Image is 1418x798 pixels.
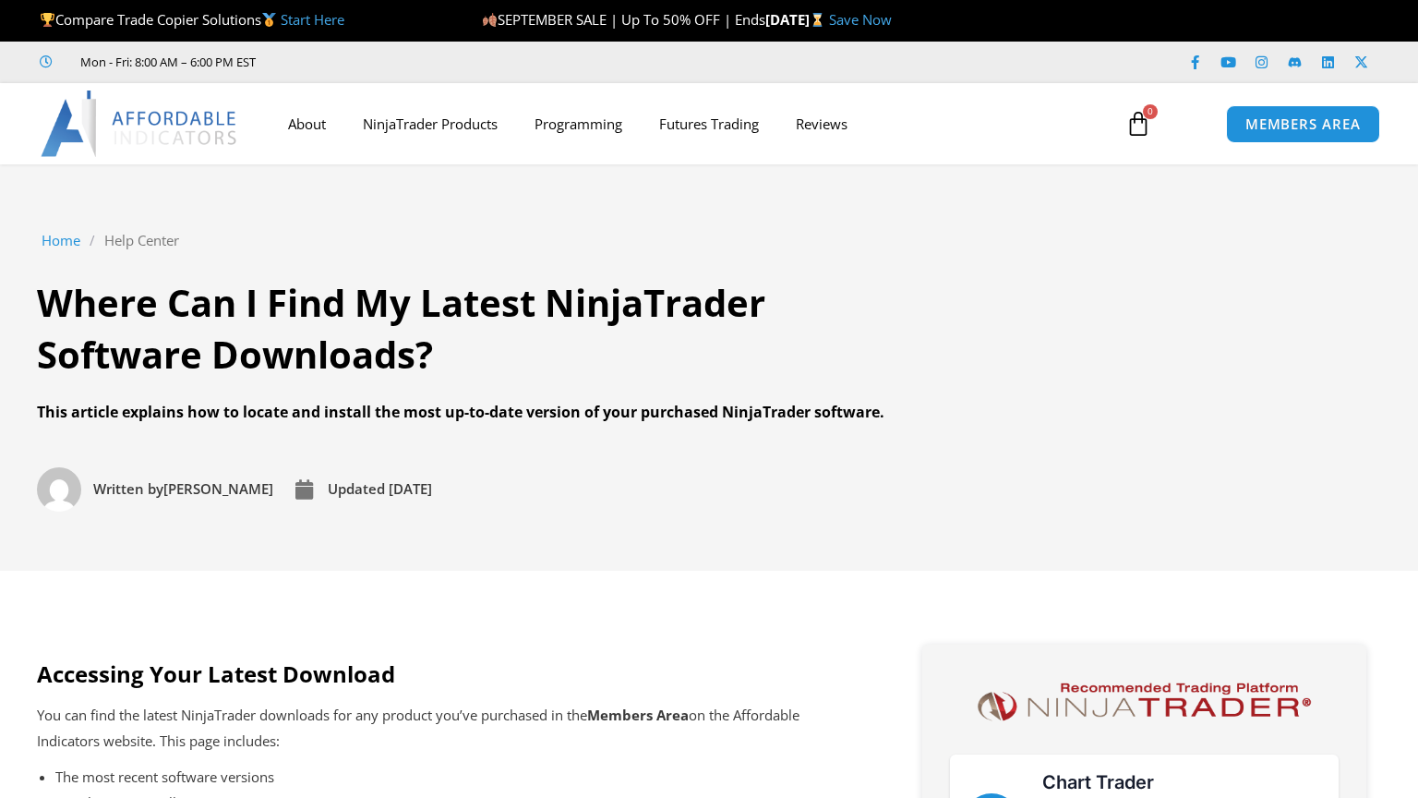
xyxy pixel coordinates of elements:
span: Mon - Fri: 8:00 AM – 6:00 PM EST [76,51,256,73]
span: MEMBERS AREA [1245,117,1361,131]
li: The most recent software versions [55,765,839,791]
strong: [DATE] [765,10,829,29]
a: Chart Trader [1042,771,1154,793]
a: Save Now [829,10,892,29]
iframe: Customer reviews powered by Trustpilot [282,53,559,71]
a: Start Here [281,10,344,29]
strong: Members Area [587,706,689,724]
a: Help Center [104,228,179,254]
h2: Accessing Your Latest Download [37,659,858,688]
a: NinjaTrader Products [344,103,516,145]
a: Home [42,228,80,254]
span: Written by [93,479,163,498]
img: LogoAI | Affordable Indicators – NinjaTrader [41,91,239,157]
a: MEMBERS AREA [1226,105,1380,143]
span: / [90,228,95,254]
img: 🥇 [262,13,276,27]
img: Picture of David Koehler [37,467,81,512]
time: [DATE] [389,479,432,498]
a: About [270,103,344,145]
span: 0 [1143,104,1158,119]
a: 0 [1098,97,1179,151]
img: 🍂 [483,13,497,27]
p: You can find the latest NinjaTrader downloads for any product you’ve purchased in the on the Affo... [37,703,858,755]
span: [PERSON_NAME] [89,477,273,502]
a: Programming [516,103,641,145]
span: Compare Trade Copier Solutions [40,10,344,29]
span: Updated [328,479,385,498]
a: Reviews [777,103,866,145]
img: NinjaTrader Logo | Affordable Indicators – NinjaTrader [969,677,1319,728]
a: Futures Trading [641,103,777,145]
nav: Menu [270,103,1107,145]
div: This article explains how to locate and install the most up-to-date version of your purchased Nin... [37,399,886,427]
img: ⌛ [811,13,824,27]
img: 🏆 [41,13,54,27]
h1: Where Can I Find My Latest NinjaTrader Software Downloads? [37,277,886,381]
span: SEPTEMBER SALE | Up To 50% OFF | Ends [482,10,765,29]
